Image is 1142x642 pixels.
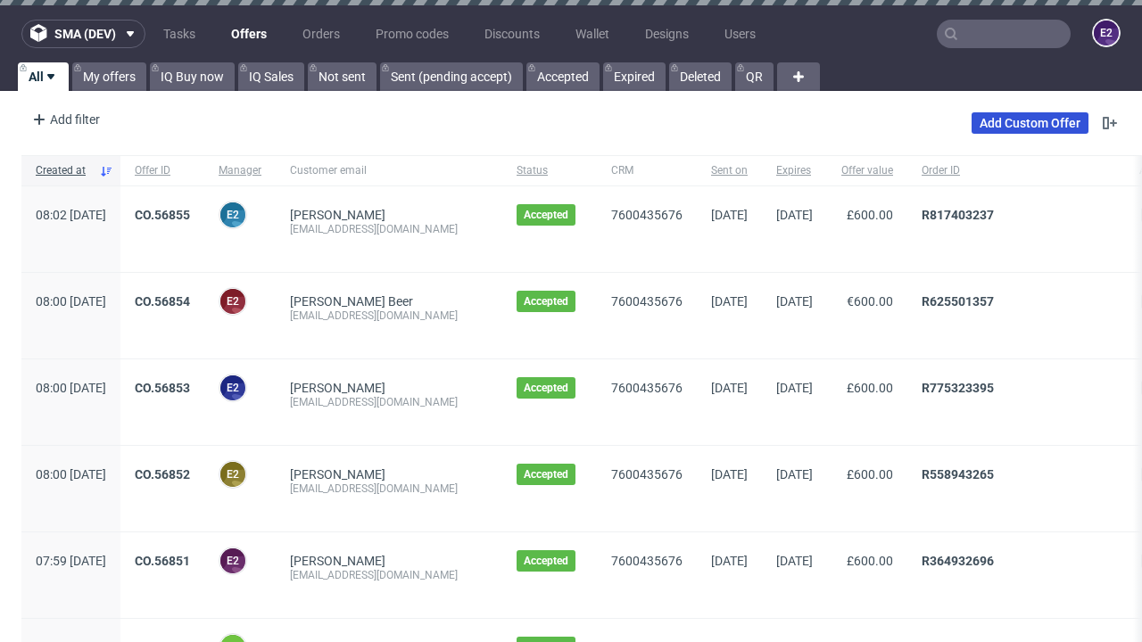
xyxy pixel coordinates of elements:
[220,289,245,314] figcaption: e2
[847,381,893,395] span: £600.00
[220,548,245,573] figcaption: e2
[922,294,994,309] a: R625501357
[524,467,568,481] span: Accepted
[776,467,813,481] span: [DATE]
[290,309,488,323] div: [EMAIL_ADDRESS][DOMAIN_NAME]
[25,105,103,134] div: Add filter
[841,163,893,178] span: Offer value
[611,381,683,395] a: 7600435676
[711,467,748,481] span: [DATE]
[220,20,277,48] a: Offers
[611,208,683,222] a: 7600435676
[603,62,666,91] a: Expired
[290,294,413,309] a: [PERSON_NAME] Beer
[135,294,190,309] a: CO.56854
[711,554,748,568] span: [DATE]
[135,163,190,178] span: Offer ID
[669,62,732,91] a: Deleted
[524,208,568,222] span: Accepted
[517,163,583,178] span: Status
[290,395,488,409] div: [EMAIL_ADDRESS][DOMAIN_NAME]
[922,163,1111,178] span: Order ID
[290,568,488,582] div: [EMAIL_ADDRESS][DOMAIN_NAME]
[220,375,245,400] figcaption: e2
[365,20,459,48] a: Promo codes
[220,462,245,487] figcaption: e2
[290,381,385,395] a: [PERSON_NAME]
[847,208,893,222] span: £600.00
[153,20,206,48] a: Tasks
[847,467,893,481] span: £600.00
[776,554,813,568] span: [DATE]
[611,467,683,481] a: 7600435676
[524,294,568,309] span: Accepted
[776,294,813,309] span: [DATE]
[36,554,106,568] span: 07:59 [DATE]
[308,62,377,91] a: Not sent
[922,467,994,481] a: R558943265
[21,20,145,48] button: sma (dev)
[150,62,235,91] a: IQ Buy now
[776,163,813,178] span: Expires
[290,208,385,222] a: [PERSON_NAME]
[847,294,893,309] span: €600.00
[36,208,106,222] span: 08:02 [DATE]
[290,467,385,481] a: [PERSON_NAME]
[36,467,106,481] span: 08:00 [DATE]
[290,481,488,496] div: [EMAIL_ADDRESS][DOMAIN_NAME]
[972,112,1088,134] a: Add Custom Offer
[611,163,683,178] span: CRM
[1094,21,1119,45] figcaption: e2
[524,381,568,395] span: Accepted
[474,20,550,48] a: Discounts
[711,163,748,178] span: Sent on
[290,554,385,568] a: [PERSON_NAME]
[776,208,813,222] span: [DATE]
[611,294,683,309] a: 7600435676
[922,381,994,395] a: R775323395
[711,208,748,222] span: [DATE]
[290,222,488,236] div: [EMAIL_ADDRESS][DOMAIN_NAME]
[776,381,813,395] span: [DATE]
[922,208,994,222] a: R817403237
[380,62,523,91] a: Sent (pending accept)
[36,163,92,178] span: Created at
[54,28,116,40] span: sma (dev)
[135,381,190,395] a: CO.56853
[922,554,994,568] a: R364932696
[292,20,351,48] a: Orders
[238,62,304,91] a: IQ Sales
[220,202,245,227] figcaption: e2
[18,62,69,91] a: All
[135,467,190,481] a: CO.56852
[714,20,766,48] a: Users
[290,163,488,178] span: Customer email
[72,62,146,91] a: My offers
[135,554,190,568] a: CO.56851
[565,20,620,48] a: Wallet
[135,208,190,222] a: CO.56855
[526,62,600,91] a: Accepted
[634,20,699,48] a: Designs
[735,62,774,91] a: QR
[711,381,748,395] span: [DATE]
[611,554,683,568] a: 7600435676
[711,294,748,309] span: [DATE]
[219,163,261,178] span: Manager
[36,381,106,395] span: 08:00 [DATE]
[524,554,568,568] span: Accepted
[36,294,106,309] span: 08:00 [DATE]
[847,554,893,568] span: £600.00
